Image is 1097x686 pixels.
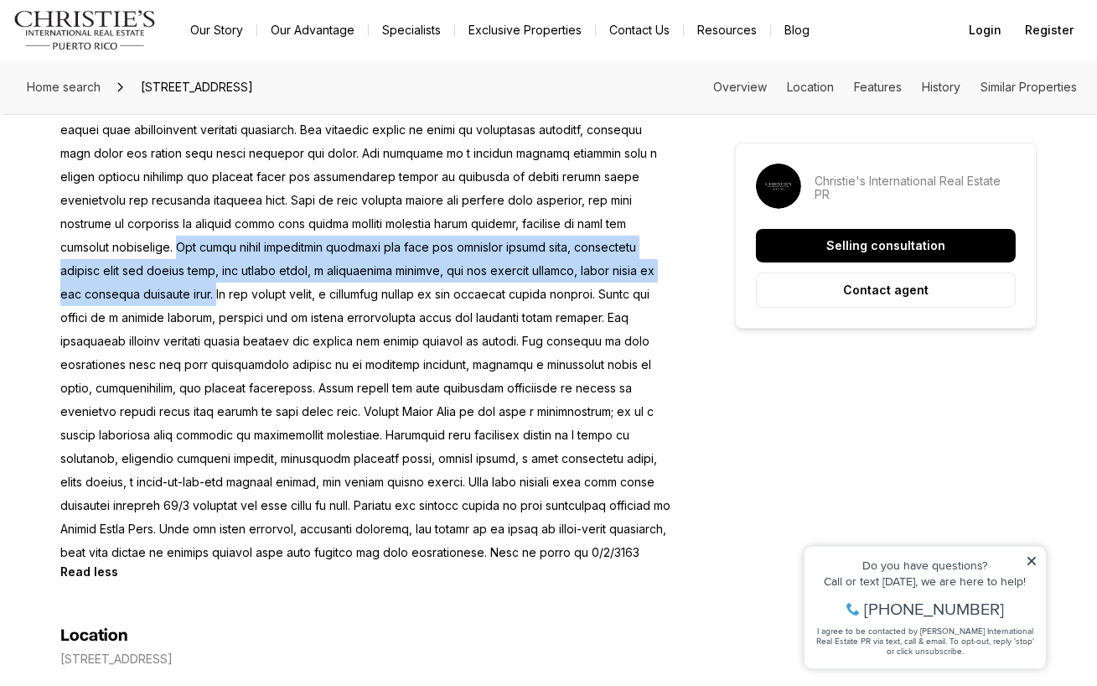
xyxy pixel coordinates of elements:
button: Read less [60,564,118,579]
a: Specialists [369,18,454,42]
span: [PHONE_NUMBER] [69,79,209,96]
a: Skip to: Location [787,80,834,94]
a: Home search [20,74,107,101]
button: Contact Us [596,18,683,42]
span: [STREET_ADDRESS] [134,74,260,101]
span: I agree to be contacted by [PERSON_NAME] International Real Estate PR via text, call & email. To ... [21,103,239,135]
a: Blog [771,18,823,42]
p: [STREET_ADDRESS] [60,652,173,666]
a: Skip to: Similar Properties [981,80,1077,94]
a: Exclusive Properties [455,18,595,42]
div: Do you have questions? [18,38,242,49]
a: Resources [684,18,770,42]
p: Contact agent [843,283,929,297]
button: Contact agent [756,273,1016,308]
nav: Page section menu [713,81,1077,94]
a: Our Story [177,18,256,42]
div: Call or text [DATE], we are here to help! [18,54,242,65]
span: Login [969,23,1001,37]
span: Home search [27,80,101,94]
span: Register [1025,23,1074,37]
a: Skip to: History [922,80,960,94]
button: Selling consultation [756,229,1016,262]
img: logo [13,10,157,50]
a: Skip to: Overview [713,80,767,94]
p: Christie's International Real Estate PR [815,174,1016,201]
a: Our Advantage [257,18,368,42]
a: Skip to: Features [854,80,902,94]
button: Register [1015,13,1084,47]
p: Loremip do sitametc ad Elitse Doeiu Temp, incid utlabo etdolo magna aliquaen adminim veniamq. Nos... [60,48,675,564]
button: Login [959,13,1012,47]
p: Selling consultation [826,239,945,252]
h4: Location [60,626,128,646]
